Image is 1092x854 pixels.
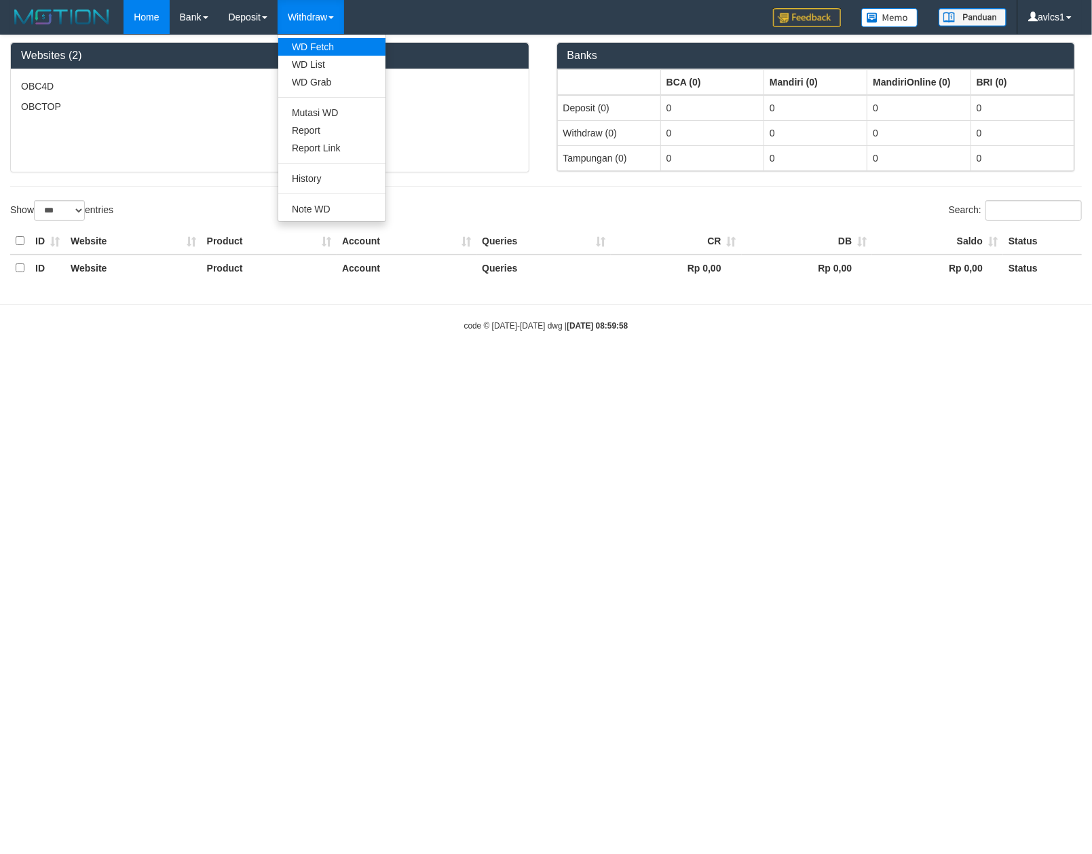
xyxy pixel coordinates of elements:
[278,104,385,122] a: Mutasi WD
[764,95,867,121] td: 0
[867,69,971,95] th: Group: activate to sort column ascending
[557,69,660,95] th: Group: activate to sort column ascending
[611,228,742,255] th: CR
[557,95,660,121] td: Deposit (0)
[21,100,519,113] p: OBCTOP
[65,255,202,281] th: Website
[773,8,841,27] img: Feedback.jpg
[567,321,628,331] strong: [DATE] 08:59:58
[1003,255,1082,281] th: Status
[65,228,202,255] th: Website
[278,56,385,73] a: WD List
[660,145,764,170] td: 0
[742,228,873,255] th: DB
[278,122,385,139] a: Report
[971,120,1074,145] td: 0
[867,120,971,145] td: 0
[867,145,971,170] td: 0
[1003,228,1082,255] th: Status
[939,8,1006,26] img: panduan.png
[611,255,742,281] th: Rp 0,00
[872,255,1003,281] th: Rp 0,00
[10,200,113,221] label: Show entries
[21,50,519,62] h3: Websites (2)
[971,145,1074,170] td: 0
[30,228,65,255] th: ID
[278,73,385,91] a: WD Grab
[660,69,764,95] th: Group: activate to sort column ascending
[278,38,385,56] a: WD Fetch
[742,255,873,281] th: Rp 0,00
[861,8,918,27] img: Button%20Memo.svg
[949,200,1082,221] label: Search:
[30,255,65,281] th: ID
[34,200,85,221] select: Showentries
[278,200,385,218] a: Note WD
[202,255,337,281] th: Product
[278,170,385,187] a: History
[10,7,113,27] img: MOTION_logo.png
[278,139,385,157] a: Report Link
[557,145,660,170] td: Tampungan (0)
[764,69,867,95] th: Group: activate to sort column ascending
[567,50,1065,62] h3: Banks
[21,79,519,93] p: OBC4D
[557,120,660,145] td: Withdraw (0)
[337,255,476,281] th: Account
[660,95,764,121] td: 0
[872,228,1003,255] th: Saldo
[476,255,611,281] th: Queries
[464,321,628,331] small: code © [DATE]-[DATE] dwg |
[867,95,971,121] td: 0
[202,228,337,255] th: Product
[971,95,1074,121] td: 0
[476,228,611,255] th: Queries
[764,120,867,145] td: 0
[971,69,1074,95] th: Group: activate to sort column ascending
[764,145,867,170] td: 0
[660,120,764,145] td: 0
[985,200,1082,221] input: Search:
[337,228,476,255] th: Account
